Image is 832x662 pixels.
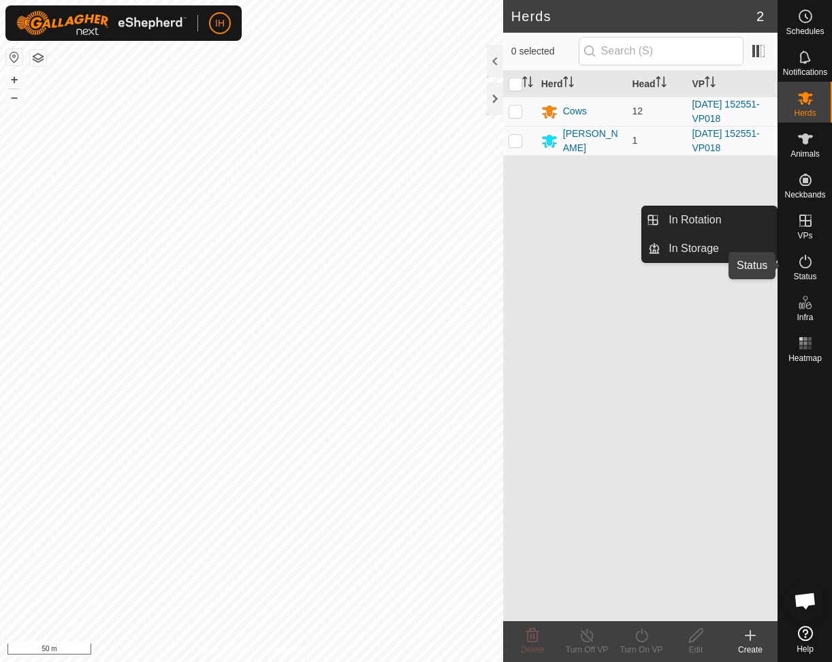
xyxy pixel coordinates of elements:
button: + [6,72,22,88]
a: [DATE] 152551-VP018 [692,128,759,153]
span: Infra [797,313,813,321]
th: Head [626,71,686,97]
span: Schedules [786,27,824,35]
span: In Storage [669,240,719,257]
p-sorticon: Activate to sort [563,78,574,89]
span: 12 [632,106,643,116]
div: Turn On VP [614,644,669,656]
img: Gallagher Logo [16,11,187,35]
span: Heatmap [788,354,822,362]
span: 0 selected [511,44,579,59]
span: 2 [756,6,764,27]
a: Help [778,620,832,659]
button: – [6,89,22,106]
span: VPs [797,232,812,240]
button: Reset Map [6,49,22,65]
span: 1 [632,135,637,146]
span: Neckbands [784,191,825,199]
h2: Herds [511,8,756,25]
a: Contact Us [265,644,305,657]
span: Status [793,272,816,281]
a: In Storage [660,235,777,262]
div: Create [723,644,778,656]
span: Notifications [783,68,827,76]
span: Herds [794,109,816,117]
span: Animals [790,150,820,158]
span: Delete [521,645,545,655]
button: Map Layers [30,50,46,66]
a: Privacy Policy [197,644,249,657]
li: In Rotation [642,206,777,234]
span: IH [215,16,225,31]
div: [PERSON_NAME] [563,127,622,155]
div: Open chat [785,580,826,621]
input: Search (S) [579,37,743,65]
p-sorticon: Activate to sort [522,78,533,89]
th: Herd [536,71,627,97]
a: [DATE] 152551-VP018 [692,99,759,124]
span: In Rotation [669,212,721,228]
div: Turn Off VP [560,644,614,656]
div: Cows [563,104,587,119]
div: Edit [669,644,723,656]
a: In Rotation [660,206,777,234]
th: VP [686,71,778,97]
p-sorticon: Activate to sort [705,78,716,89]
span: Help [797,645,814,653]
p-sorticon: Activate to sort [656,78,667,89]
li: In Storage [642,235,777,262]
